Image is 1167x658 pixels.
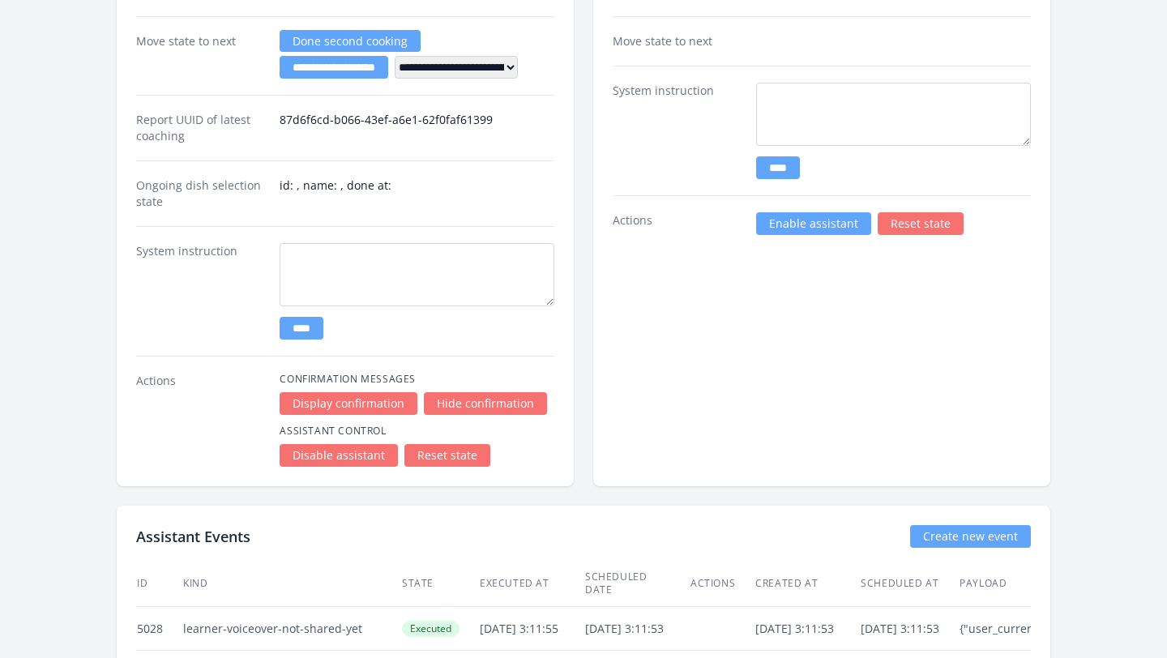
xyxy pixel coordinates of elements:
dd: id: , name: , done at: [280,177,554,210]
a: Create new event [910,525,1031,548]
td: learner-voiceover-not-shared-yet [182,607,401,651]
td: [DATE] 3:11:53 [584,607,690,651]
a: Hide confirmation [424,392,547,415]
th: Scheduled date [584,561,690,607]
a: Disable assistant [280,444,398,467]
span: Executed [402,621,460,637]
th: Executed at [479,561,584,607]
th: Actions [690,561,754,607]
a: Reset state [404,444,490,467]
dt: Actions [613,212,743,235]
h4: Confirmation Messages [280,373,554,386]
dt: Ongoing dish selection state [136,177,267,210]
dd: 87d6f6cd-b066-43ef-a6e1-62f0faf61399 [280,112,554,144]
dt: Report UUID of latest coaching [136,112,267,144]
th: Scheduled at [860,561,959,607]
td: 5028 [136,607,182,651]
th: Kind [182,561,401,607]
th: Created at [754,561,860,607]
dt: Move state to next [613,33,743,49]
td: [DATE] 3:11:55 [479,607,584,651]
h4: Assistant Control [280,425,554,438]
dt: Actions [136,373,267,467]
a: Display confirmation [280,392,417,415]
a: Reset state [878,212,964,235]
td: [DATE] 3:11:53 [860,607,959,651]
th: ID [136,561,182,607]
a: Done second cooking [280,30,421,52]
th: State [401,561,479,607]
a: Enable assistant [756,212,871,235]
dt: System instruction [136,243,267,340]
dt: System instruction [613,83,743,179]
h2: Assistant Events [136,525,250,548]
td: [DATE] 3:11:53 [754,607,860,651]
dt: Move state to next [136,33,267,79]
